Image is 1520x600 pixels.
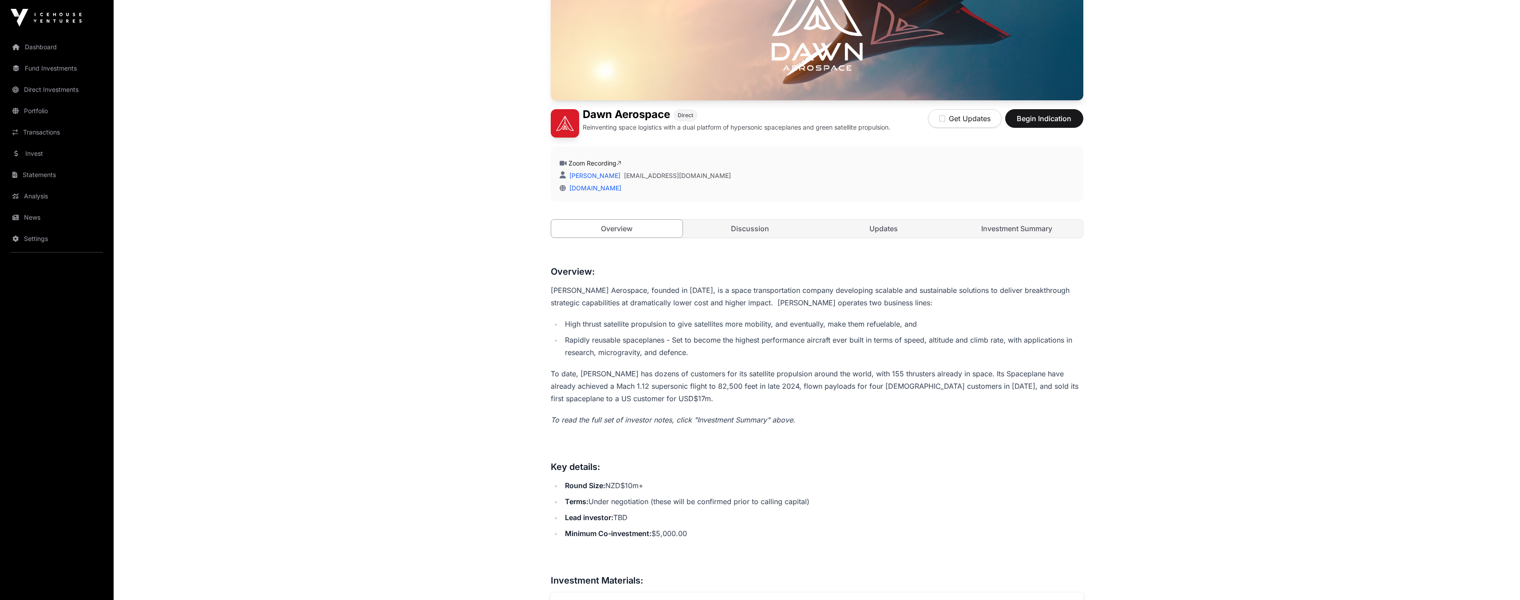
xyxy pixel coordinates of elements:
h3: Overview: [551,264,1083,279]
a: Discussion [684,220,816,237]
a: Analysis [7,186,107,206]
em: To read the full set of investor notes, click "Investment Summary" above. [551,415,795,424]
button: Get Updates [928,109,1002,128]
span: Direct [678,112,693,119]
img: Icehouse Ventures Logo [11,9,82,27]
p: [PERSON_NAME] Aerospace, founded in [DATE], is a space transportation company developing scalable... [551,284,1083,309]
a: Zoom Recording [569,159,621,167]
strong: : [611,513,613,522]
h3: Investment Materials: [551,573,1083,588]
a: Invest [7,144,107,163]
a: Statements [7,165,107,185]
nav: Tabs [551,220,1083,237]
span: Begin Indication [1016,113,1072,124]
p: Reinventing space logistics with a dual platform of hypersonic spaceplanes and green satellite pr... [583,123,890,132]
a: Portfolio [7,101,107,121]
a: Transactions [7,122,107,142]
a: Updates [818,220,950,237]
li: Rapidly reusable spaceplanes - Set to become the highest performance aircraft ever built in terms... [562,334,1083,359]
li: $5,000.00 [562,527,1083,540]
img: Dawn Aerospace [551,109,579,138]
h3: Key details: [551,460,1083,474]
a: [EMAIL_ADDRESS][DOMAIN_NAME] [624,171,731,180]
a: Investment Summary [951,220,1083,237]
h1: Dawn Aerospace [583,109,670,121]
a: Settings [7,229,107,249]
p: To date, [PERSON_NAME] has dozens of customers for its satellite propulsion around the world, wit... [551,367,1083,405]
a: Dashboard [7,37,107,57]
li: NZD$10m+ [562,479,1083,492]
strong: Lead investor [565,513,611,522]
iframe: Chat Widget [1476,557,1520,600]
a: News [7,208,107,227]
a: [DOMAIN_NAME] [566,184,621,192]
li: TBD [562,511,1083,524]
a: [PERSON_NAME] [568,172,620,179]
strong: Round Size: [565,481,605,490]
a: Overview [551,219,683,238]
li: Under negotiation (these will be confirmed prior to calling capital) [562,495,1083,508]
strong: Terms: [565,497,588,506]
button: Begin Indication [1005,109,1083,128]
li: High thrust satellite propulsion to give satellites more mobility, and eventually, make them refu... [562,318,1083,330]
a: Direct Investments [7,80,107,99]
a: Fund Investments [7,59,107,78]
a: Begin Indication [1005,118,1083,127]
strong: Minimum Co-investment: [565,529,651,538]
